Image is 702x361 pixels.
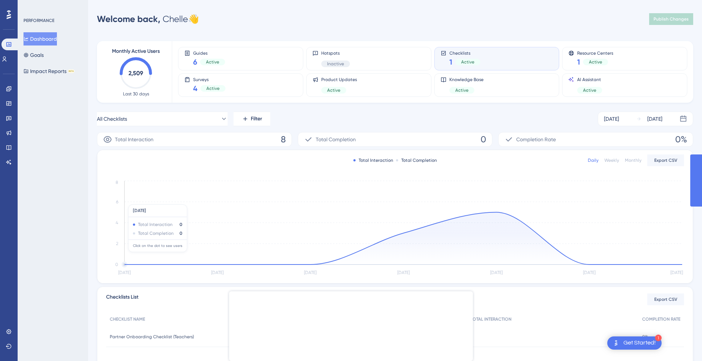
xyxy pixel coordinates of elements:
[583,87,596,93] span: Active
[229,291,473,361] iframe: UserGuiding Survey
[654,296,677,302] span: Export CSV
[583,270,596,275] tspan: [DATE]
[647,114,662,123] div: [DATE]
[647,293,684,305] button: Export CSV
[68,69,75,73] div: BETA
[206,59,219,65] span: Active
[23,32,57,45] button: Dashboard
[327,61,344,67] span: Inactive
[206,85,220,91] span: Active
[118,270,131,275] tspan: [DATE]
[116,180,118,185] tspan: 8
[129,70,143,77] text: 2,509
[461,59,474,65] span: Active
[23,65,75,78] button: Impact ReportsBETA
[327,87,340,93] span: Active
[577,77,602,83] span: AI Assistant
[115,262,118,267] tspan: 0
[612,339,620,347] img: launcher-image-alternative-text
[655,335,662,341] div: 1
[316,135,356,144] span: Total Completion
[670,270,683,275] tspan: [DATE]
[589,59,602,65] span: Active
[110,334,194,340] span: Partner Onboarding Checklist (Teachers)
[490,270,503,275] tspan: [DATE]
[321,77,357,83] span: Product Updates
[234,112,270,126] button: Filter
[281,134,286,145] span: 8
[123,91,149,97] span: Last 30 days
[115,135,153,144] span: Total Interaction
[97,114,127,123] span: All Checklists
[642,334,648,340] span: 0%
[675,134,687,145] span: 0%
[116,220,118,225] tspan: 4
[577,57,580,67] span: 1
[97,14,160,24] span: Welcome back,
[23,18,54,23] div: PERFORMANCE
[604,114,619,123] div: [DATE]
[97,13,199,25] div: Chelle 👋
[577,50,613,55] span: Resource Centers
[588,157,598,163] div: Daily
[607,336,662,350] div: Open Get Started! checklist, remaining modules: 1
[116,199,118,204] tspan: 6
[649,13,693,25] button: Publish Changes
[110,316,145,322] span: CHECKLIST NAME
[354,157,393,163] div: Total Interaction
[397,270,410,275] tspan: [DATE]
[116,241,118,246] tspan: 2
[654,16,689,22] span: Publish Changes
[449,50,480,55] span: Checklists
[193,83,198,94] span: 4
[516,135,556,144] span: Completion Rate
[396,157,437,163] div: Total Completion
[304,270,316,275] tspan: [DATE]
[449,57,452,67] span: 1
[455,87,468,93] span: Active
[112,47,160,56] span: Monthly Active Users
[625,157,641,163] div: Monthly
[106,293,138,306] span: Checklists List
[623,339,656,347] div: Get Started!
[23,48,44,62] button: Goals
[193,77,225,82] span: Surveys
[642,316,680,322] span: COMPLETION RATE
[470,316,511,322] span: TOTAL INTERACTION
[193,50,225,55] span: Guides
[671,332,693,354] iframe: UserGuiding AI Assistant Launcher
[251,114,262,123] span: Filter
[604,157,619,163] div: Weekly
[647,154,684,166] button: Export CSV
[654,157,677,163] span: Export CSV
[321,50,350,56] span: Hotspots
[481,134,486,145] span: 0
[193,57,197,67] span: 6
[97,112,228,126] button: All Checklists
[211,270,224,275] tspan: [DATE]
[449,77,484,83] span: Knowledge Base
